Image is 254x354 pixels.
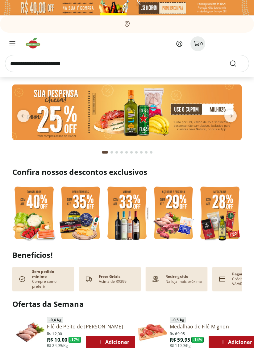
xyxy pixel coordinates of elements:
[5,36,20,51] button: Menu
[101,145,109,160] button: Current page from fs-carousel
[170,317,186,323] span: ~ 0,5 kg
[15,318,44,347] img: Filé de Peito de Frango Resfriado
[114,145,119,160] button: Go to page 3 from fs-carousel
[12,184,56,242] img: feira
[129,145,134,160] button: Go to page 6 from fs-carousel
[200,41,203,47] span: 0
[229,60,244,67] button: Submit Search
[12,251,242,259] h2: Benefícios!
[17,274,27,284] img: check
[219,110,242,122] button: next
[47,323,140,330] a: Filé de Peito de [PERSON_NAME]
[47,336,67,343] span: R$ 10,00
[170,343,191,348] span: R$ 119,9/Kg
[12,84,242,140] img: cupom
[191,337,204,343] span: - 14 %
[25,37,45,49] img: Hortifruti
[217,274,227,284] img: card
[149,145,154,160] button: Go to page 10 from fs-carousel
[12,167,242,177] h2: Confira nossos descontos exclusivos
[32,269,69,279] p: Sem pedido mínimo
[84,274,94,284] img: truck
[134,145,139,160] button: Go to page 7 from fs-carousel
[119,145,124,160] button: Go to page 4 from fs-carousel
[99,279,127,284] p: Acima de R$399
[12,110,35,122] button: previous
[151,274,160,284] img: payment
[99,274,120,279] p: Frete Grátis
[232,272,253,277] p: Pagamento
[219,338,252,346] span: Adicionar
[139,145,144,160] button: Go to page 8 from fs-carousel
[86,336,140,348] button: Adicionar
[170,330,185,336] span: R$ 69,95
[165,274,188,279] p: Retire grátis
[170,336,190,343] span: R$ 59,95
[47,330,62,336] span: R$ 12,00
[198,184,242,242] img: mercearia
[124,145,129,160] button: Go to page 5 from fs-carousel
[165,279,202,284] p: Na loja mais próxima
[152,184,195,242] img: açougue
[47,317,63,323] span: ~ 0,4 kg
[32,279,69,289] p: Compre como preferir
[144,145,149,160] button: Go to page 9 from fs-carousel
[5,55,249,72] input: search
[105,184,149,242] img: vinho
[69,337,81,343] span: - 17 %
[59,184,102,242] img: refrigerados
[47,343,68,348] span: R$ 24,99/Kg
[96,338,129,346] span: Adicionar
[12,299,242,309] h2: Ofertas da Semana
[109,145,114,160] button: Go to page 2 from fs-carousel
[190,36,205,51] button: Carrinho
